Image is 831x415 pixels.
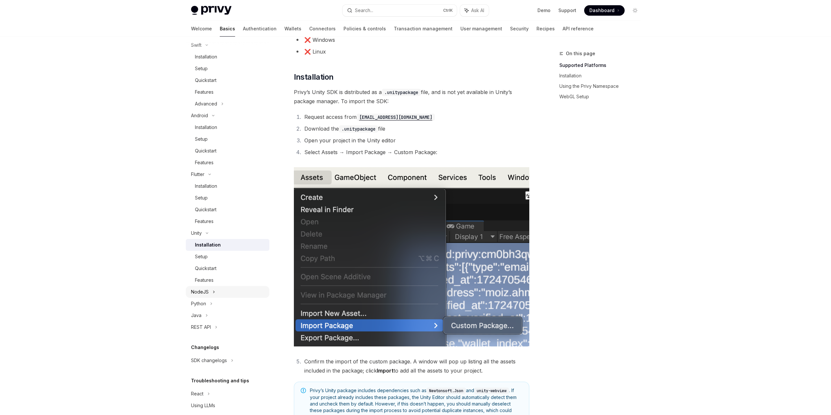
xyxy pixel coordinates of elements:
div: Installation [195,241,221,249]
li: Confirm the import of the custom package. A window will pop up listing all the assets included in... [302,357,529,375]
a: Quickstart [186,145,269,157]
a: Using LLMs [186,400,269,411]
span: Privy’s Unity SDK is distributed as a file, and is not yet available in Unity’s package manager. ... [294,88,529,106]
span: Ask AI [471,7,484,14]
h5: Changelogs [191,343,219,351]
a: Installation [186,51,269,63]
a: Installation [186,180,269,192]
a: Setup [186,192,269,204]
h5: Troubleshooting and tips [191,377,249,385]
div: Advanced [195,100,217,108]
a: Recipes [536,21,555,37]
svg: Note [301,388,306,393]
div: Android [191,112,208,120]
a: Supported Platforms [559,60,646,71]
a: API reference [563,21,594,37]
a: Authentication [243,21,277,37]
a: Features [186,86,269,98]
li: Download the file [302,124,529,133]
div: Setup [195,194,208,202]
li: Select Assets → Import Package → Custom Package: [302,148,529,157]
a: Using the Privy Namespace [559,81,646,91]
button: Toggle dark mode [630,5,640,16]
a: Demo [537,7,551,14]
button: Ask AI [460,5,489,16]
div: Quickstart [195,147,216,155]
div: Quickstart [195,264,216,272]
div: Features [195,88,214,96]
a: Features [186,157,269,168]
span: Installation [294,72,334,82]
a: Welcome [191,21,212,37]
img: installing-unity-package [294,167,529,346]
div: REST API [191,323,211,331]
code: .unitypackage [339,125,378,133]
a: Installation [559,71,646,81]
a: Setup [186,133,269,145]
div: Features [195,159,214,167]
div: Using LLMs [191,402,215,409]
a: Features [186,215,269,227]
div: Quickstart [195,206,216,214]
div: Quickstart [195,76,216,84]
button: Search...CtrlK [343,5,457,16]
code: [EMAIL_ADDRESS][DOMAIN_NAME] [357,114,435,121]
a: Wallets [284,21,301,37]
a: WebGL Setup [559,91,646,102]
li: ❌ Linux [294,47,529,56]
span: Dashboard [589,7,615,14]
strong: Import [377,367,393,374]
a: Quickstart [186,263,269,274]
a: Dashboard [584,5,625,16]
div: SDK changelogs [191,357,227,364]
div: Setup [195,253,208,261]
div: NodeJS [191,288,209,296]
a: Setup [186,63,269,74]
li: Open your project in the Unity editor [302,136,529,145]
code: unity-webview [474,388,509,394]
li: Request access from [302,112,529,121]
a: Basics [220,21,235,37]
a: Support [558,7,576,14]
a: Transaction management [394,21,453,37]
div: Setup [195,135,208,143]
div: Installation [195,182,217,190]
li: ❌ Windows [294,35,529,44]
a: Connectors [309,21,336,37]
div: Features [195,276,214,284]
a: Security [510,21,529,37]
a: Features [186,274,269,286]
a: Installation [186,239,269,251]
a: Quickstart [186,204,269,215]
div: Installation [195,123,217,131]
div: Installation [195,53,217,61]
div: Features [195,217,214,225]
a: Installation [186,121,269,133]
div: Setup [195,65,208,72]
img: light logo [191,6,232,15]
div: Unity [191,229,202,237]
a: Quickstart [186,74,269,86]
div: Flutter [191,170,204,178]
div: React [191,390,203,398]
a: Setup [186,251,269,263]
code: Newtonsoft.Json [426,388,466,394]
a: User management [460,21,502,37]
span: On this page [566,50,595,57]
div: Search... [355,7,373,14]
a: Policies & controls [344,21,386,37]
code: .unitypackage [382,89,421,96]
span: Ctrl K [443,8,453,13]
a: [EMAIL_ADDRESS][DOMAIN_NAME] [357,114,435,120]
div: Python [191,300,206,308]
div: Java [191,311,201,319]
